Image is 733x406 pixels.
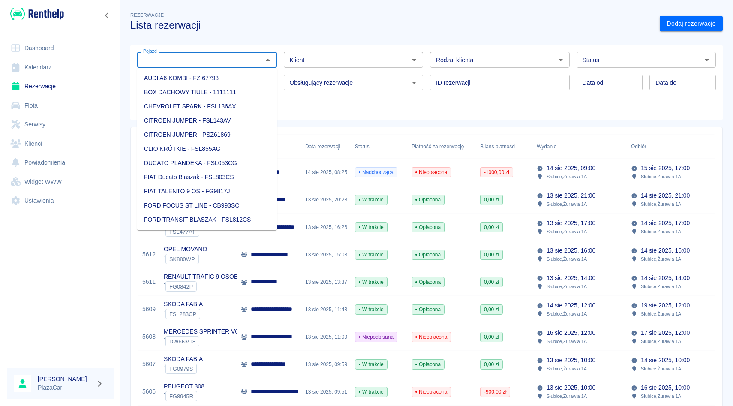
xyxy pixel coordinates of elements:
[137,227,277,241] li: FORD TRANSIT CUSTOM - FSL745CG
[137,85,277,99] li: BOX DACHOWY TIULE - 1111111
[355,251,387,259] span: W trakcie
[166,256,198,262] span: SK880WP
[142,305,156,314] a: 5609
[164,327,238,336] p: MERCEDES SPRINTER V6
[547,392,587,400] p: Słubice , Żurawia 1A
[166,338,199,345] span: DW6NV18
[355,196,387,204] span: W trakcie
[481,306,502,313] span: 0,00 zł
[355,168,397,176] span: Nadchodząca
[641,383,690,392] p: 16 sie 2025, 10:00
[481,333,502,341] span: 0,00 zł
[301,159,351,186] div: 14 sie 2025, 08:25
[137,198,277,213] li: FORD FOCUS ST LINE - CB993SC
[481,278,502,286] span: 0,00 zł
[164,226,215,237] div: `
[166,311,200,317] span: FSL283CP
[641,200,681,208] p: Słubice , Żurawia 1A
[412,306,444,313] span: Opłacona
[660,16,723,32] a: Dodaj rezerwację
[649,75,716,90] input: DD.MM.YYYY
[481,196,502,204] span: 0,00 zł
[166,393,197,400] span: FG8945R
[641,392,681,400] p: Słubice , Żurawia 1A
[412,361,444,368] span: Opłacona
[547,301,595,310] p: 14 sie 2025, 12:00
[355,361,387,368] span: W trakcie
[412,251,444,259] span: Opłacona
[481,168,513,176] span: -1000,00 zł
[137,170,277,184] li: FIAT Ducato Blaszak - FSL803CS
[412,196,444,204] span: Opłacona
[547,274,595,283] p: 13 sie 2025, 14:00
[301,135,351,159] div: Data rezerwacji
[641,228,681,235] p: Słubice , Żurawia 1A
[547,365,587,373] p: Słubice , Żurawia 1A
[166,229,199,235] span: FSL477AT
[547,356,595,365] p: 13 sie 2025, 10:00
[627,135,721,159] div: Odbiór
[547,219,595,228] p: 13 sie 2025, 17:00
[7,115,114,134] a: Serwisy
[137,114,277,128] li: CITROEN JUMPER - FSL143AV
[137,213,277,227] li: FORD TRANSIT BLASZAK - FSL812CS
[142,360,156,369] a: 5607
[164,281,252,292] div: `
[7,134,114,153] a: Klienci
[137,71,277,85] li: AUDI A6 KOMBI - FZI67793
[476,135,532,159] div: Bilans płatności
[301,296,351,323] div: 13 sie 2025, 11:43
[142,250,156,259] a: 5612
[38,383,93,392] p: PlazaCar
[631,135,646,159] div: Odbiór
[164,391,204,401] div: `
[701,54,713,66] button: Otwórz
[137,142,277,156] li: CLIO KRÓTKIE - FSL855AG
[137,156,277,170] li: DUCATO PLANDEKA - FSL053CG
[164,309,203,319] div: `
[537,135,556,159] div: Wydanie
[641,337,681,345] p: Słubice , Żurawia 1A
[301,186,351,214] div: 13 sie 2025, 20:28
[412,388,451,396] span: Nieopłacona
[412,333,451,341] span: Nieopłacona
[480,135,516,159] div: Bilans płatności
[164,272,252,281] p: RENAULT TRAFIC 9 OSOBOWY
[7,77,114,96] a: Rezerwacje
[164,364,203,374] div: `
[301,268,351,296] div: 13 sie 2025, 13:37
[412,278,444,286] span: Opłacona
[262,54,274,66] button: Zamknij
[547,173,587,180] p: Słubice , Żurawia 1A
[142,387,156,396] a: 5606
[641,301,690,310] p: 19 sie 2025, 12:00
[137,99,277,114] li: CHEVROLET SPARK - FSL136AX
[547,191,595,200] p: 13 sie 2025, 21:00
[7,7,64,21] a: Renthelp logo
[412,135,464,159] div: Płatność za rezerwację
[137,128,277,142] li: CITROEN JUMPER - PSZ61869
[301,241,351,268] div: 13 sie 2025, 15:03
[547,200,587,208] p: Słubice , Żurawia 1A
[7,96,114,115] a: Flota
[166,366,196,372] span: FG0979S
[351,135,407,159] div: Status
[101,10,114,21] button: Zwiń nawigację
[164,355,203,364] p: SKODA FABIA
[547,228,587,235] p: Słubice , Żurawia 1A
[355,333,397,341] span: Niepodpisana
[355,388,387,396] span: W trakcie
[407,135,476,159] div: Płatność za rezerwację
[547,164,595,173] p: 14 sie 2025, 09:00
[142,277,156,286] a: 5611
[142,332,156,341] a: 5608
[641,274,690,283] p: 14 sie 2025, 14:00
[305,135,340,159] div: Data rezerwacji
[412,223,444,231] span: Opłacona
[641,255,681,263] p: Słubice , Żurawia 1A
[7,39,114,58] a: Dashboard
[164,382,204,391] p: PEUGEOT 308
[641,365,681,373] p: Słubice , Żurawia 1A
[641,283,681,290] p: Słubice , Żurawia 1A
[301,351,351,378] div: 13 sie 2025, 09:59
